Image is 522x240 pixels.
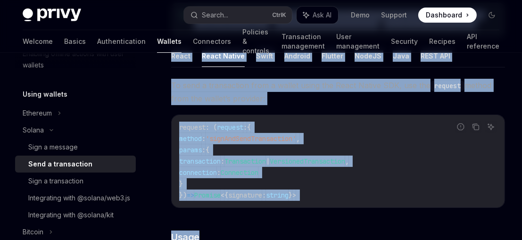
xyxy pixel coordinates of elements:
button: Ask AI [485,121,497,133]
div: Sign a message [28,141,78,153]
a: Support [381,10,407,20]
a: Dashboard [418,8,477,23]
button: Report incorrect code [455,121,467,133]
div: Bitcoin [23,226,43,238]
button: Search...CtrlK [184,7,291,24]
a: Basics [64,30,86,53]
span: method [179,134,202,143]
span: : ( [206,123,217,132]
span: signature [228,191,262,199]
span: Promise [194,191,221,199]
span: request [217,123,243,132]
button: Swift [256,45,273,67]
h5: Using wallets [23,89,67,100]
div: Integrating with @solana/web3.js [28,192,130,204]
div: Ethereum [23,108,52,119]
span: Ctrl K [272,11,286,19]
span: , [296,134,300,143]
button: REST API [421,45,450,67]
div: Solana [23,124,44,136]
span: transaction [179,157,221,166]
span: : [202,134,206,143]
span: } [289,191,292,199]
span: : [221,157,224,166]
a: Integrating with @solana/kit [15,207,136,223]
span: Ask AI [313,10,331,20]
span: To send a transaction from a wallet using the React Native SDK, use the method from the wallet’s ... [171,79,505,105]
span: : [217,168,221,177]
span: { [247,123,251,132]
a: API reference [467,30,499,53]
span: request [179,123,206,132]
span: : [202,146,206,154]
a: User management [336,30,380,53]
span: 'signAndSendTransaction' [206,134,296,143]
a: Transaction management [282,30,325,53]
a: Demo [351,10,370,20]
span: params [179,146,202,154]
a: Integrating with @solana/web3.js [15,190,136,207]
span: VersionedTransaction [270,157,345,166]
a: Sign a message [15,139,136,156]
div: Integrating with @solana/kit [28,209,114,221]
a: Sign a transaction [15,173,136,190]
a: Recipes [429,30,456,53]
button: React [171,45,191,67]
span: Dashboard [426,10,462,20]
span: < [221,191,224,199]
img: dark logo [23,8,81,22]
span: | [266,157,270,166]
span: string [266,191,289,199]
a: Wallets [157,30,182,53]
button: Java [393,45,409,67]
span: connection [179,168,217,177]
div: Search... [202,9,228,21]
button: NodeJS [355,45,381,67]
a: Connectors [193,30,231,53]
span: }) [179,191,187,199]
code: request [431,81,464,91]
a: Welcome [23,30,53,53]
span: , [345,157,349,166]
span: } [179,180,183,188]
span: => [187,191,194,199]
span: : [243,123,247,132]
button: Ask AI [297,7,338,24]
a: Send a transaction [15,156,136,173]
button: Toggle dark mode [484,8,499,23]
div: Sign a transaction [28,175,83,187]
a: Security [391,30,418,53]
a: Authentication [97,30,146,53]
div: Send a transaction [28,158,92,170]
button: Android [284,45,310,67]
span: Connection [221,168,258,177]
span: { [224,191,228,199]
button: Flutter [322,45,343,67]
button: React Native [202,45,245,67]
a: Policies & controls [242,30,270,53]
span: : [262,191,266,199]
span: > [292,191,296,199]
button: Copy the contents from the code block [470,121,482,133]
span: Transaction [224,157,266,166]
span: { [206,146,209,154]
